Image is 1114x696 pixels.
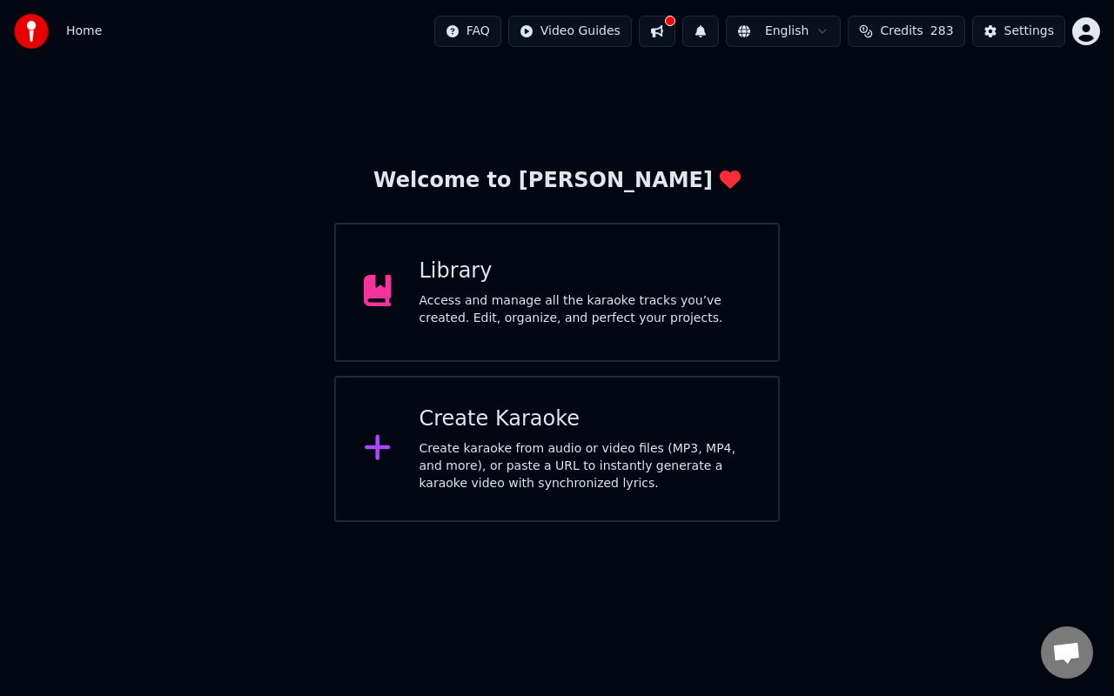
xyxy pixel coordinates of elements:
[419,440,751,492] div: Create karaoke from audio or video files (MP3, MP4, and more), or paste a URL to instantly genera...
[880,23,923,40] span: Credits
[419,292,751,327] div: Access and manage all the karaoke tracks you’ve created. Edit, organize, and perfect your projects.
[508,16,632,47] button: Video Guides
[419,258,751,285] div: Library
[1004,23,1054,40] div: Settings
[66,23,102,40] nav: breadcrumb
[419,405,751,433] div: Create Karaoke
[848,16,964,47] button: Credits283
[1041,626,1093,679] a: Open chat
[930,23,954,40] span: 283
[434,16,501,47] button: FAQ
[972,16,1065,47] button: Settings
[14,14,49,49] img: youka
[373,167,741,195] div: Welcome to [PERSON_NAME]
[66,23,102,40] span: Home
